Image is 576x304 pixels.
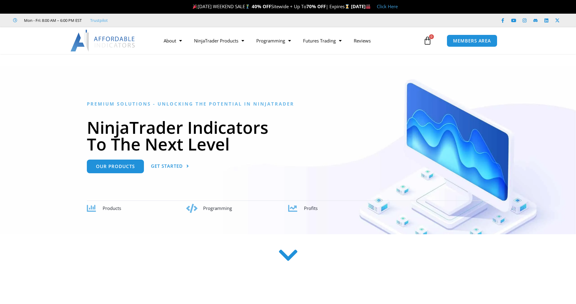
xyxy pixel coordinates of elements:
[151,164,183,168] span: Get Started
[252,3,271,9] strong: 40% OFF
[429,34,434,39] span: 0
[250,34,297,48] a: Programming
[188,34,250,48] a: NinjaTrader Products
[87,160,144,173] a: Our Products
[158,34,422,48] nav: Menu
[377,3,398,9] a: Click Here
[245,4,250,9] img: 🏌️‍♂️
[304,205,318,211] span: Profits
[96,164,135,169] span: Our Products
[158,34,188,48] a: About
[90,17,108,24] a: Trustpilot
[306,3,326,9] strong: 70% OFF
[453,39,491,43] span: MEMBERS AREA
[351,3,371,9] strong: [DATE]
[151,160,189,173] a: Get Started
[297,34,348,48] a: Futures Trading
[414,32,441,49] a: 0
[87,101,489,107] h6: Premium Solutions - Unlocking the Potential in NinjaTrader
[193,4,197,9] img: 🎉
[22,17,82,24] span: Mon - Fri: 8:00 AM – 6:00 PM EST
[447,35,497,47] a: MEMBERS AREA
[366,4,370,9] img: 🏭
[345,4,349,9] img: ⌛
[348,34,377,48] a: Reviews
[203,205,232,211] span: Programming
[103,205,121,211] span: Products
[70,30,136,52] img: LogoAI | Affordable Indicators – NinjaTrader
[87,119,489,152] h1: NinjaTrader Indicators To The Next Level
[191,3,351,9] span: [DATE] WEEKEND SALE Sitewide + Up To | Expires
